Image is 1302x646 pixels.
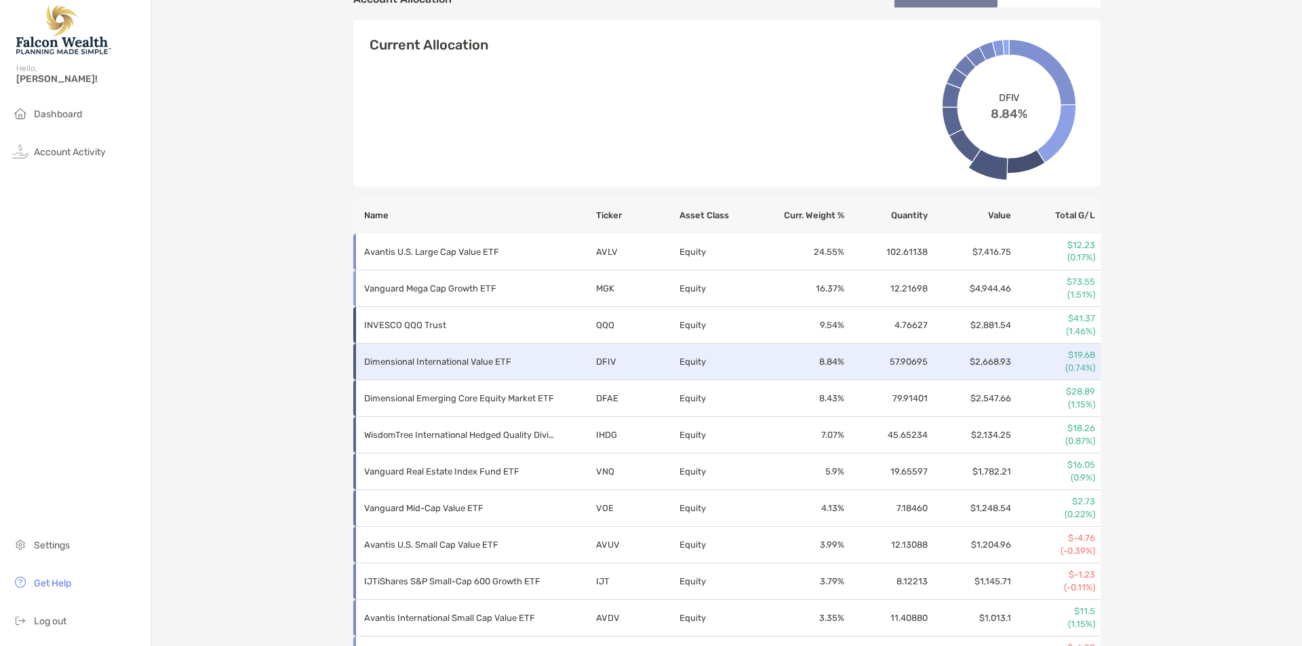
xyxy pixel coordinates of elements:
img: get-help icon [12,574,28,590]
p: $2.73 [1012,496,1095,508]
p: Avantis U.S. Large Cap Value ETF [364,243,554,260]
p: $18.26 [1012,422,1095,435]
td: Equity [679,344,762,380]
td: DFIV [595,344,679,380]
td: DFAE [595,380,679,417]
p: Dimensional International Value ETF [364,353,554,370]
span: Log out [34,615,66,627]
p: Vanguard Mega Cap Growth ETF [364,280,554,297]
td: 12.21698 [845,270,928,307]
td: 3.35 % [762,600,846,637]
td: Equity [679,417,762,453]
td: Equity [679,270,762,307]
td: AVDV [595,600,679,637]
td: $2,668.93 [928,344,1012,380]
p: INVESCO QQQ Trust [364,317,554,334]
td: IJT [595,563,679,600]
p: (-0.39%) [1012,545,1095,557]
p: Dimensional Emerging Core Equity Market ETF [364,390,554,407]
p: $-1.23 [1012,569,1095,581]
td: $1,782.21 [928,453,1012,490]
td: 19.65597 [845,453,928,490]
td: 5.9 % [762,453,846,490]
p: (0.22%) [1012,508,1095,521]
td: Equity [679,563,762,600]
p: (1.15%) [1012,618,1095,630]
td: Equity [679,453,762,490]
td: 102.61138 [845,234,928,270]
th: Name [353,197,595,234]
p: $28.89 [1012,386,1095,398]
th: Ticker [595,197,679,234]
td: $2,881.54 [928,307,1012,344]
img: Falcon Wealth Planning Logo [16,5,111,54]
span: DFIV [999,92,1020,103]
td: 8.84 % [762,344,846,380]
td: AVLV [595,234,679,270]
p: $41.37 [1012,312,1095,325]
td: VNQ [595,453,679,490]
td: 8.43 % [762,380,846,417]
td: 16.37 % [762,270,846,307]
td: Equity [679,527,762,563]
td: $4,944.46 [928,270,1012,307]
img: household icon [12,105,28,121]
td: QQQ [595,307,679,344]
img: settings icon [12,536,28,552]
p: (0.9%) [1012,472,1095,484]
td: AVUV [595,527,679,563]
td: 7.07 % [762,417,846,453]
h4: Current Allocation [370,37,488,53]
p: (1.51%) [1012,289,1095,301]
p: (0.87%) [1012,435,1095,447]
td: 8.12213 [845,563,928,600]
img: activity icon [12,143,28,159]
td: $2,134.25 [928,417,1012,453]
p: Vanguard Mid-Cap Value ETF [364,500,554,517]
p: (0.17%) [1012,251,1095,264]
td: 24.55 % [762,234,846,270]
th: Quantity [845,197,928,234]
td: 11.40880 [845,600,928,637]
td: Equity [679,307,762,344]
td: Equity [679,600,762,637]
td: MGK [595,270,679,307]
td: 57.90695 [845,344,928,380]
p: $-4.76 [1012,532,1095,544]
p: (1.46%) [1012,325,1095,338]
th: Value [928,197,1012,234]
td: Equity [679,490,762,527]
td: VOE [595,490,679,527]
p: (-0.11%) [1012,582,1095,594]
td: 4.76627 [845,307,928,344]
span: 8.84% [991,103,1027,121]
span: [PERSON_NAME]! [16,73,143,85]
td: $2,547.66 [928,380,1012,417]
p: $16.05 [1012,459,1095,471]
td: Equity [679,380,762,417]
p: $12.23 [1012,239,1095,251]
th: Total G/L [1012,197,1101,234]
p: IJTiShares S&P Small-Cap 600 Growth ETF [364,573,554,590]
td: 79.91401 [845,380,928,417]
td: 3.79 % [762,563,846,600]
td: 45.65234 [845,417,928,453]
span: Get Help [34,578,71,589]
td: 3.99 % [762,527,846,563]
img: logout icon [12,612,28,628]
p: WisdomTree International Hedged Quality Dividend Growth Fund [364,426,554,443]
td: 12.13088 [845,527,928,563]
td: 4.13 % [762,490,846,527]
p: Vanguard Real Estate Index Fund ETF [364,463,554,480]
p: (0.74%) [1012,362,1095,374]
td: Equity [679,234,762,270]
span: Settings [34,540,70,551]
span: Account Activity [34,146,106,158]
td: $1,145.71 [928,563,1012,600]
td: 7.18460 [845,490,928,527]
td: $1,248.54 [928,490,1012,527]
p: Avantis U.S. Small Cap Value ETF [364,536,554,553]
td: IHDG [595,417,679,453]
p: $19.68 [1012,349,1095,361]
p: Avantis International Small Cap Value ETF [364,609,554,626]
